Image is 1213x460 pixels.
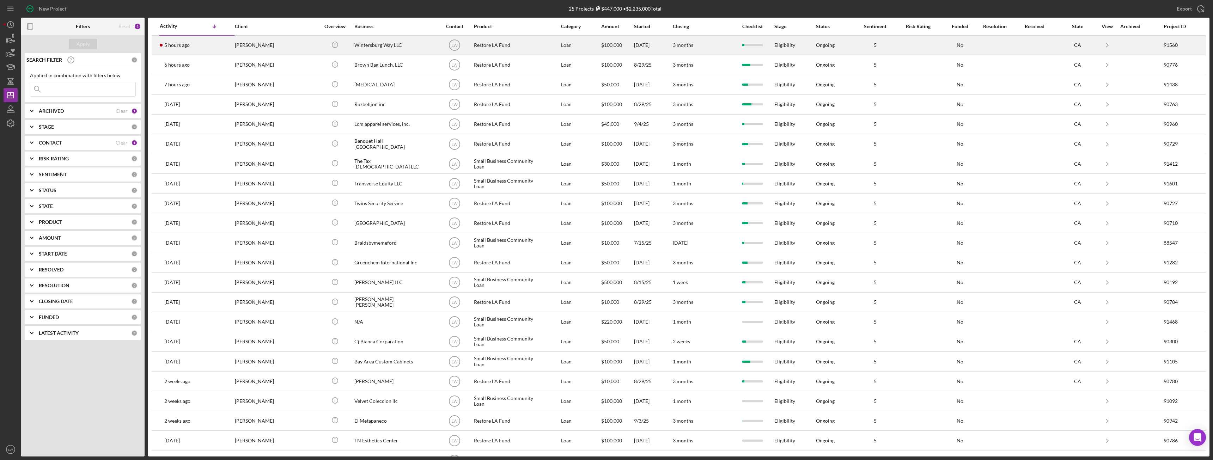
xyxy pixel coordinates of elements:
div: No [944,260,976,265]
div: Eligibility [774,253,808,272]
div: Restore LA Fund [474,253,544,272]
div: Ongoing [816,42,835,48]
text: LW [452,102,458,107]
div: Eligibility [774,313,808,331]
div: Business [354,24,425,29]
div: CA [1063,220,1092,226]
div: N/A [354,313,425,331]
div: CA [1063,299,1092,305]
div: Checklist [737,24,767,29]
div: CA [1063,82,1092,87]
div: Category [561,24,594,29]
div: [DATE] [634,154,666,173]
div: No [944,319,976,325]
div: Clear [116,140,128,146]
div: Product [474,24,544,29]
b: STATE [39,203,53,209]
div: Loan [561,273,594,292]
div: 5 [858,240,893,246]
div: 90300 [1164,332,1192,351]
div: Eligibility [774,154,808,173]
span: $100,000 [601,200,622,206]
div: 0 [131,155,138,162]
text: LW [452,181,458,186]
div: 90763 [1164,95,1192,114]
div: [DATE] [634,174,666,193]
div: [DATE] [634,194,666,213]
div: [GEOGRAPHIC_DATA] [354,214,425,232]
text: LW [452,280,458,285]
div: [PERSON_NAME] [235,253,305,272]
div: Twins Security Service [354,194,425,213]
div: Loan [561,233,594,252]
div: Small Business Community Loan [474,154,544,173]
div: 0 [131,187,138,194]
div: Apply [77,39,90,49]
div: 90710 [1164,214,1192,232]
div: Loan [561,253,594,272]
div: 5 [858,42,893,48]
div: [PERSON_NAME] [235,115,305,134]
div: No [944,299,976,305]
div: Closing [673,24,726,29]
div: Small Business Community Loan [474,233,544,252]
div: 91468 [1164,313,1192,331]
div: Lcm apparel services, inc. [354,115,425,134]
div: 5 [858,260,893,265]
div: 8/29/25 [634,95,666,114]
div: Brown Bag Lunch, LLC [354,56,425,74]
div: Loan [561,36,594,55]
div: [DATE] [634,36,666,55]
div: 90960 [1164,115,1192,134]
div: Ongoing [816,339,835,344]
div: 1 [131,140,138,146]
div: 0 [131,219,138,225]
div: Eligibility [774,75,808,94]
div: 7/15/25 [634,233,666,252]
div: Eligibility [774,174,808,193]
div: Eligibility [774,293,808,312]
div: 5 [858,102,893,107]
div: Amount [601,24,628,29]
b: LATEST ACTIVITY [39,330,79,336]
div: Restore LA Fund [474,115,544,134]
div: No [944,102,976,107]
b: CONTACT [39,140,62,146]
text: LW [452,82,458,87]
div: Restore LA Fund [474,135,544,153]
span: $100,000 [601,141,622,147]
time: 2025-09-15 19:25 [164,280,180,285]
div: 5 [858,280,893,285]
div: [PERSON_NAME] [235,174,305,193]
div: [PERSON_NAME] [235,293,305,312]
div: Ongoing [816,161,835,167]
div: Eligibility [774,194,808,213]
div: Eligibility [774,36,808,55]
div: Braidsbymemeford [354,233,425,252]
b: SENTIMENT [39,172,67,177]
time: 3 months [673,299,693,305]
div: 5 [858,161,893,167]
div: Loan [561,313,594,331]
div: 0 [131,203,138,209]
b: PRODUCT [39,219,62,225]
time: 2025-09-16 13:26 [164,240,180,246]
div: CA [1063,141,1092,147]
div: 5 [858,121,893,127]
div: 90784 [1164,293,1192,312]
time: 3 months [673,259,693,265]
time: 3 months [673,101,693,107]
time: 2025-09-17 18:21 [164,181,180,186]
div: 8/29/25 [634,56,666,74]
div: 90729 [1164,135,1192,153]
div: Eligibility [774,273,808,292]
div: 2 [134,23,141,30]
b: AMOUNT [39,235,61,241]
div: Risk Rating [901,24,936,29]
div: No [944,161,976,167]
div: Ongoing [816,220,835,226]
div: Small Business Community Loan [474,273,544,292]
div: 5 [858,201,893,206]
div: CA [1063,121,1092,127]
div: Restore LA Fund [474,95,544,114]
